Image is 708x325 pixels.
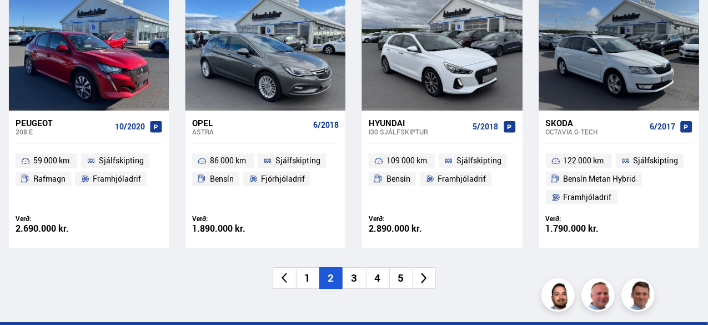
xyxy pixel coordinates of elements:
a: Hyundai i30 SJÁLFSKIPTUR 5/2018 109 000 km. Sjálfskipting Bensín Framhjóladrif Verð: 2.890.000 kr. [362,111,522,248]
span: 5/2018 [473,122,499,131]
span: Framhjóladrif [93,172,141,186]
div: Peugeot [16,118,111,128]
span: 10/2020 [115,122,145,131]
div: Verð: [16,214,89,223]
img: siFngHWaQ9KaOqBr.png [583,280,616,313]
li: 2 [319,267,343,289]
div: 2.890.000 kr. [369,224,442,233]
span: Rafmagn [33,172,66,186]
div: Verð: [546,214,619,223]
li: 3 [343,267,366,289]
div: Hyundai [369,118,468,128]
div: Verð: [192,214,265,223]
a: Skoda Octavia G-TECH 6/2017 122 000 km. Sjálfskipting Bensín Metan Hybrid Framhjóladrif Verð: 1.7... [539,111,699,248]
span: Sjálfskipting [456,154,501,167]
span: Sjálfskipting [99,154,144,167]
li: 4 [366,267,389,289]
div: Opel [192,118,309,128]
span: Sjálfskipting [275,154,320,167]
span: 86 000 km. [210,154,248,167]
li: 1 [296,267,319,289]
span: 109 000 km. [386,154,429,167]
span: Bensín [386,172,410,186]
span: 6/2017 [650,122,675,131]
div: i30 SJÁLFSKIPTUR [369,128,468,136]
span: Fjórhjóladrif [261,172,305,186]
div: 1.890.000 kr. [192,224,265,233]
li: 5 [389,267,413,289]
div: ASTRA [192,128,309,136]
span: 122 000 km. [564,154,606,167]
img: nhp88E3Fdnt1Opn2.png [543,280,576,313]
span: 59 000 km. [33,154,72,167]
a: Opel ASTRA 6/2018 86 000 km. Sjálfskipting Bensín Fjórhjóladrif Verð: 1.890.000 kr. [185,111,345,248]
div: 208 E [16,128,111,136]
button: Opna LiveChat spjallviðmót [9,4,42,38]
span: Bensín [210,172,234,186]
div: 1.790.000 kr. [546,224,619,233]
span: Sjálfskipting [633,154,678,167]
div: Skoda [546,118,645,128]
span: Bensín Metan Hybrid [564,172,636,186]
span: Framhjóladrif [564,191,612,204]
span: Framhjóladrif [438,172,486,186]
div: Verð: [369,214,442,223]
a: Peugeot 208 E 10/2020 59 000 km. Sjálfskipting Rafmagn Framhjóladrif Verð: 2.690.000 kr. [9,111,169,248]
span: 6/2018 [313,121,339,129]
img: FbJEzSuNWCJXmdc-.webp [623,280,656,313]
div: Octavia G-TECH [546,128,645,136]
div: 2.690.000 kr. [16,224,89,233]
